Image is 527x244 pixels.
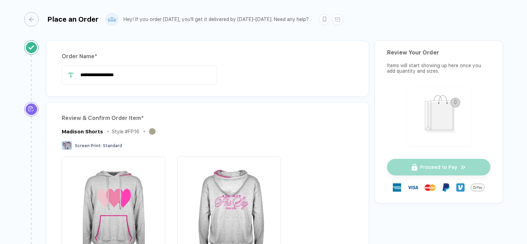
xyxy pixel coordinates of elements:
[112,129,139,134] div: Style # FP16
[387,49,490,56] div: Review Your Order
[387,63,490,74] div: Items will start showing up here once you add quantity and sizes.
[393,183,401,192] img: express
[103,143,122,148] span: Standard
[456,183,465,192] img: Venmo
[62,113,353,124] div: Review & Confirm Order Item
[471,181,485,194] img: Google Pay
[123,17,309,22] div: Hey! If you order [DATE], you'll get it delivered by [DATE]–[DATE]. Need any help?
[62,51,353,62] div: Order Name
[75,143,102,148] span: Screen Print :
[425,182,436,193] img: master-card
[62,141,72,150] img: Screen Print
[410,91,467,141] img: shopping_bag.png
[442,183,450,192] img: Paypal
[47,15,99,23] div: Place an Order
[106,13,118,26] img: user profile
[62,129,103,135] div: Madison Shorts
[407,182,418,193] img: visa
